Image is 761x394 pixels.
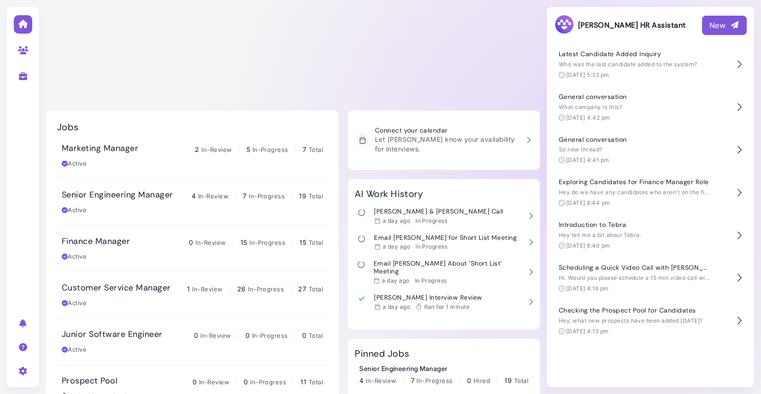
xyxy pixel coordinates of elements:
h4: Introduction to Tebra [559,221,711,229]
time: [DATE] 4:42 pm [566,114,610,121]
a: Finance Manager 0 In-Review 15 In-Progress 15 Total Active [57,226,328,272]
span: In-Review [199,378,229,386]
time: [DATE] 8:44 pm [566,199,610,206]
span: Ran for 1 minute [424,303,470,310]
a: Marketing Manager 2 In-Review 5 In-Progress 7 Total Active [57,133,328,179]
time: [DATE] 8:40 pm [566,242,610,249]
span: 26 [237,285,246,293]
span: In-Progress [249,239,285,246]
span: 19 [504,377,512,384]
span: 7 [303,145,306,153]
time: Sep 16, 2025 [383,303,410,310]
time: [DATE] 4:18 pm [566,285,609,292]
h2: Pinned Jobs [355,348,409,359]
time: Sep 16, 2025 [382,277,409,284]
span: Hired [474,377,490,384]
h3: [PERSON_NAME] HR Assistant [554,14,685,36]
h4: Exploring Candidates for Finance Manager Role [559,178,711,186]
span: 7 [243,192,246,200]
span: What company is this? [559,104,622,110]
span: In-Review [201,146,232,153]
span: Total [309,192,323,200]
span: 11 [300,378,306,386]
a: Connect your calendar Let [PERSON_NAME] know your availability for interviews. [352,122,535,158]
span: 27 [298,285,306,293]
span: In-Review [192,285,222,293]
span: 19 [299,192,306,200]
span: 0 [244,378,248,386]
a: Customer Service Manager 1 In-Review 26 In-Progress 27 Total Active [57,272,328,318]
span: In-Review [195,239,226,246]
h3: Finance Manager [62,237,130,247]
span: 0 [189,238,193,246]
span: In-Progress [248,285,284,293]
h3: [PERSON_NAME]'s Customer Service Manager Evaluation [372,320,521,336]
div: New [709,20,739,31]
span: 0 [246,331,250,339]
button: New [702,16,747,35]
span: Who was the last candidate added to the system? [559,61,697,68]
div: In Progress [415,277,447,284]
span: In-Progress [250,378,286,386]
span: Total [309,285,323,293]
span: In-Progress [252,146,288,153]
span: Total [309,332,323,339]
div: Active [62,299,87,308]
span: 15 [299,238,306,246]
span: In-Progress [252,332,288,339]
span: 1 [187,285,190,293]
div: Active [62,252,87,261]
span: In-Review [198,192,228,200]
h2: Jobs [57,122,79,133]
span: 4 [359,377,363,384]
span: 7 [411,377,415,384]
p: Let [PERSON_NAME] know your availability for interviews. [375,134,519,154]
div: Senior Engineering Manager [359,364,528,373]
span: 0 [193,378,197,386]
h4: Checking the Prospect Pool for Candidates [559,307,711,314]
a: Senior Engineering Manager 4 In-Review 7 In-Progress 0 Hired 19 Total [359,364,528,386]
h3: Junior Software Engineer [62,330,163,340]
div: Active [62,345,87,354]
h2: AI Work History [355,188,423,199]
button: Introduction to Tebra Hey tell me a bit about Tebra. [DATE] 8:40 pm [554,214,747,257]
time: [DATE] 4:41 pm [566,156,609,163]
span: 0 [302,331,306,339]
button: General conversation So new thread? [DATE] 4:41 pm [554,129,747,172]
time: [DATE] 4:13 pm [566,328,609,335]
h3: Connect your calendar [375,127,519,134]
span: 0 [194,331,198,339]
button: Exploring Candidates for Finance Manager Role Hey do we have any candidates who aren't on the fin... [554,171,747,214]
div: Active [62,159,87,168]
span: In-Review [200,332,231,339]
span: Hey tell me a bit about Tebra. [559,232,641,238]
h4: Scheduling a Quick Video Call with [PERSON_NAME] [559,264,711,272]
h3: Email [PERSON_NAME] for Short List Meeting [374,234,516,242]
button: Latest Candidate Added Inquiry Who was the last candidate added to the system? [DATE] 5:33 pm [554,43,747,86]
span: In-Review [366,377,396,384]
span: Total [309,378,323,386]
button: Checking the Prospect Pool for Candidates Hey, what new prospects have been added [DATE]? [DATE] ... [554,300,747,342]
button: General conversation What company is this? [DATE] 4:42 pm [554,86,747,129]
a: Senior Engineering Manager 4 In-Review 7 In-Progress 19 Total Active [57,179,328,225]
span: So new thread? [559,146,603,153]
span: 2 [195,145,199,153]
h4: Latest Candidate Added Inquiry [559,50,711,58]
a: Junior Software Engineer 0 In-Review 0 In-Progress 0 Total Active [57,319,328,365]
span: 15 [240,238,247,246]
time: Sep 16, 2025 [383,243,410,250]
h4: General conversation [559,93,711,101]
h3: Marketing Manager [62,144,138,154]
span: 4 [192,192,196,200]
h4: General conversation [559,136,711,144]
span: In-Progress [416,377,452,384]
span: In-Progress [249,192,285,200]
span: Total [309,239,323,246]
h3: Email [PERSON_NAME] About 'Short List' Meeting [374,260,521,275]
span: Total [309,146,323,153]
span: 5 [246,145,250,153]
h3: Senior Engineering Manager [62,190,173,200]
time: Sep 16, 2025 [383,217,410,224]
time: [DATE] 5:33 pm [566,71,609,78]
h3: [PERSON_NAME] & [PERSON_NAME] Call [374,208,503,215]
